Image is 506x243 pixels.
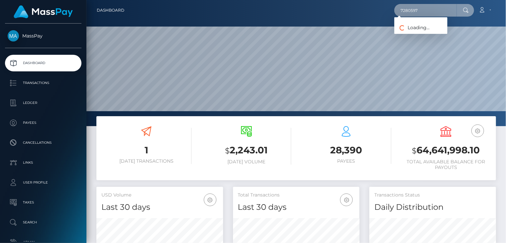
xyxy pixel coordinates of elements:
[8,198,79,207] p: Taxes
[238,202,355,213] h4: Last 30 days
[5,214,81,231] a: Search
[101,192,218,199] h5: USD Volume
[374,192,491,199] h5: Transactions Status
[301,144,391,157] h3: 28,390
[5,194,81,211] a: Taxes
[412,146,417,155] small: $
[374,202,491,213] h4: Daily Distribution
[8,178,79,188] p: User Profile
[8,158,79,168] p: Links
[201,144,292,157] h3: 2,243.01
[301,158,391,164] h6: Payees
[201,159,292,165] h6: [DATE] Volume
[394,25,430,31] span: Loading...
[14,5,73,18] img: MassPay Logo
[8,30,19,41] img: MassPay
[8,78,79,88] p: Transactions
[8,98,79,108] p: Ledger
[101,202,218,213] h4: Last 30 days
[225,146,230,155] small: $
[394,4,457,17] input: Search...
[5,174,81,191] a: User Profile
[101,144,191,157] h3: 1
[8,217,79,227] p: Search
[97,3,124,17] a: Dashboard
[101,158,191,164] h6: [DATE] Transactions
[5,134,81,151] a: Cancellations
[5,33,81,39] span: MassPay
[8,138,79,148] p: Cancellations
[8,58,79,68] p: Dashboard
[401,144,491,157] h3: 64,641,998.10
[401,159,491,170] h6: Total Available Balance for Payouts
[5,55,81,71] a: Dashboard
[238,192,355,199] h5: Total Transactions
[8,118,79,128] p: Payees
[5,115,81,131] a: Payees
[5,154,81,171] a: Links
[5,95,81,111] a: Ledger
[5,75,81,91] a: Transactions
